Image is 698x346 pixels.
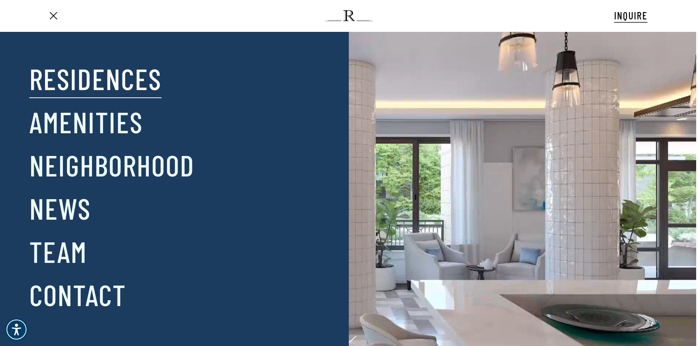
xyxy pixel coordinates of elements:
[29,275,126,313] a: Contact
[47,12,59,20] a: Navigation Menu
[325,10,373,21] img: The Regent
[29,59,162,97] a: Residences
[29,232,87,270] a: Team
[29,103,143,141] a: Amenities
[29,146,195,184] a: Neighborhood
[614,9,647,22] span: INQUIRE
[5,318,28,341] div: Accessibility Menu
[29,189,91,227] a: News
[614,8,647,23] a: INQUIRE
